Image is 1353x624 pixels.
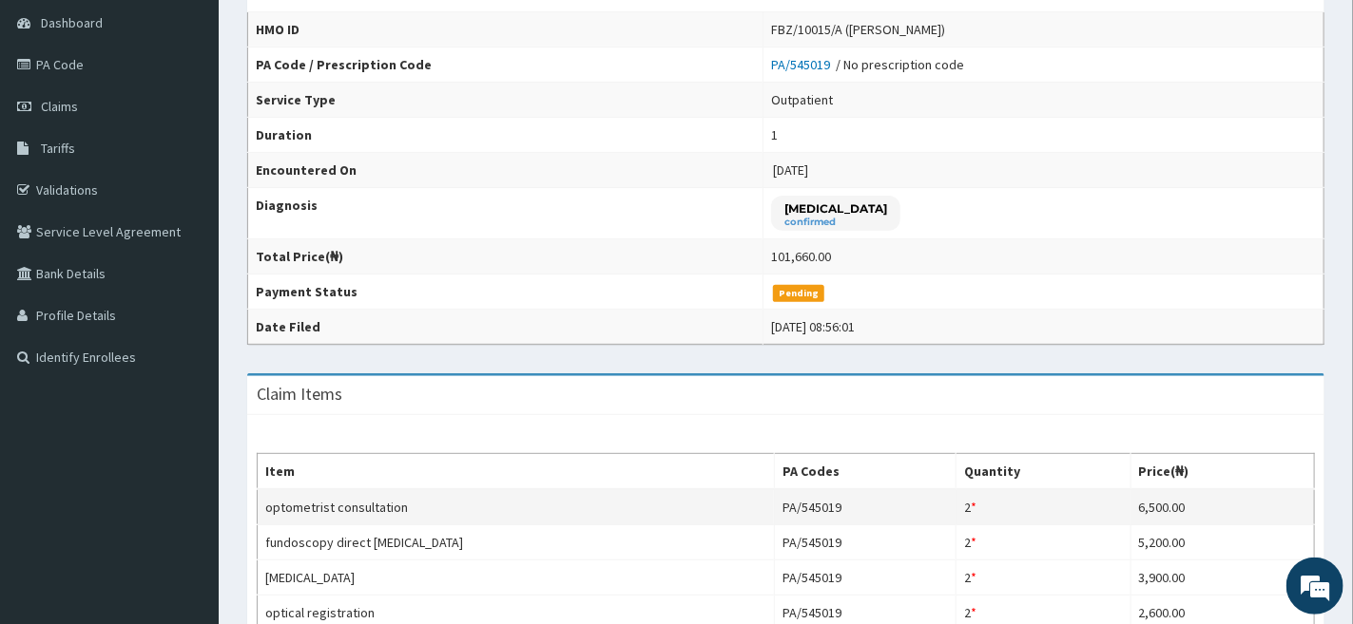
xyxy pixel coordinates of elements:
[248,12,763,47] th: HMO ID
[956,454,1131,490] th: Quantity
[258,525,775,560] td: fundoscopy direct [MEDICAL_DATA]
[773,285,825,302] span: Pending
[771,317,855,336] div: [DATE] 08:56:01
[1131,560,1314,596] td: 3,900.00
[774,525,956,560] td: PA/545019
[774,454,956,490] th: PA Codes
[773,161,808,179] span: [DATE]
[784,217,887,227] small: confirmed
[248,239,763,274] th: Total Price(₦)
[248,47,763,83] th: PA Code / Prescription Code
[258,560,775,596] td: [MEDICAL_DATA]
[771,125,778,144] div: 1
[784,200,887,217] p: [MEDICAL_DATA]
[771,56,836,73] a: PA/545019
[1131,454,1314,490] th: Price(₦)
[1131,489,1314,525] td: 6,500.00
[99,106,319,131] div: Chat with us now
[1131,525,1314,560] td: 5,200.00
[956,489,1131,525] td: 2
[248,118,763,153] th: Duration
[248,274,763,310] th: Payment Status
[248,188,763,239] th: Diagnosis
[110,189,262,381] span: We're online!
[771,90,833,109] div: Outpatient
[248,83,763,118] th: Service Type
[956,560,1131,596] td: 2
[258,489,775,525] td: optometrist consultation
[257,386,342,403] h3: Claim Items
[35,95,77,142] img: d_794563401_company_1708531726252_794563401
[774,489,956,525] td: PA/545019
[10,419,362,485] textarea: Type your message and hit 'Enter'
[41,140,75,157] span: Tariffs
[312,9,358,55] div: Minimize live chat window
[41,14,103,31] span: Dashboard
[41,98,78,115] span: Claims
[248,310,763,345] th: Date Filed
[248,153,763,188] th: Encountered On
[774,560,956,596] td: PA/545019
[956,525,1131,560] td: 2
[771,20,945,39] div: FBZ/10015/A ([PERSON_NAME])
[771,247,831,266] div: 101,660.00
[771,55,964,74] div: / No prescription code
[258,454,775,490] th: Item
